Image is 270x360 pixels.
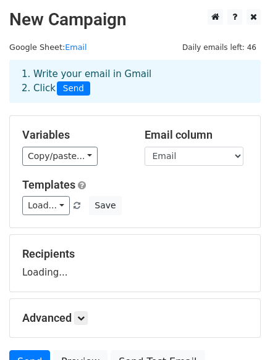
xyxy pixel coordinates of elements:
[22,247,248,279] div: Loading...
[89,196,121,215] button: Save
[22,196,70,215] a: Load...
[9,43,87,52] small: Google Sheet:
[178,43,261,52] a: Daily emails left: 46
[12,67,258,96] div: 1. Write your email in Gmail 2. Click
[65,43,86,52] a: Email
[22,147,98,166] a: Copy/paste...
[57,81,90,96] span: Send
[9,9,261,30] h2: New Campaign
[22,178,75,191] a: Templates
[22,247,248,261] h5: Recipients
[178,41,261,54] span: Daily emails left: 46
[22,128,126,142] h5: Variables
[22,311,248,325] h5: Advanced
[145,128,248,142] h5: Email column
